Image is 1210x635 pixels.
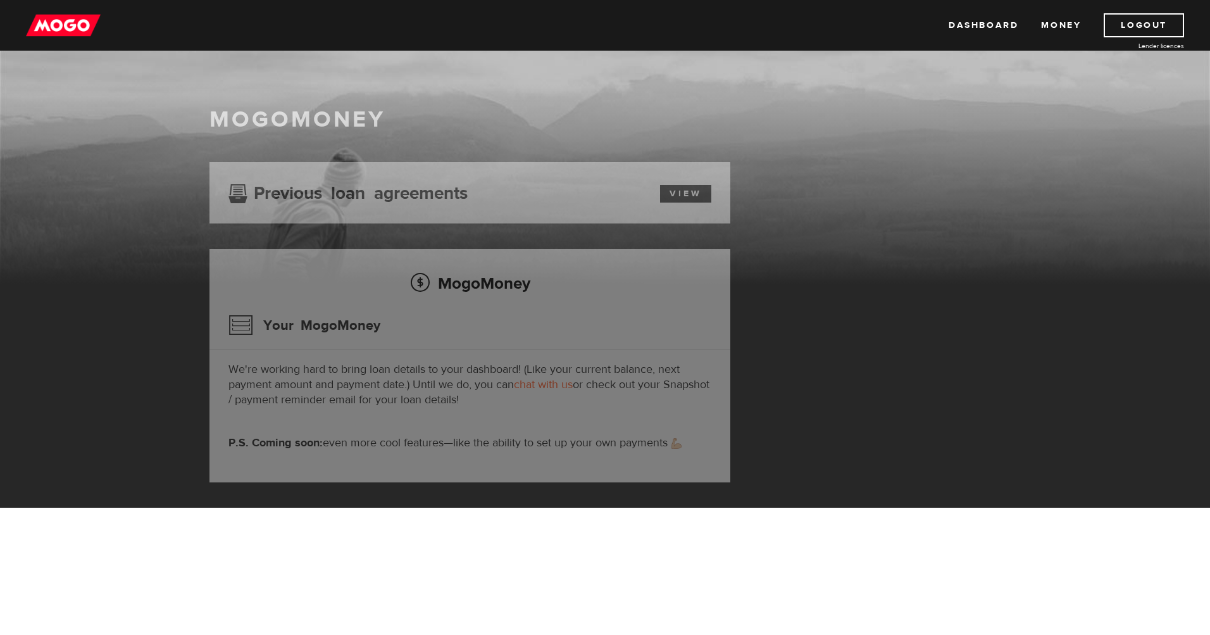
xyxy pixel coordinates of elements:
[228,309,380,342] h3: Your MogoMoney
[1089,41,1184,51] a: Lender licences
[660,185,711,203] a: View
[209,106,1001,133] h1: MogoMoney
[228,270,711,296] h2: MogoMoney
[228,436,323,450] strong: P.S. Coming soon:
[1041,13,1081,37] a: Money
[26,13,101,37] img: mogo_logo-11ee424be714fa7cbb0f0f49df9e16ec.png
[1104,13,1184,37] a: Logout
[228,436,711,451] p: even more cool features—like the ability to set up your own payments
[514,377,573,392] a: chat with us
[949,13,1018,37] a: Dashboard
[671,438,682,449] img: strong arm emoji
[228,183,468,199] h3: Previous loan agreements
[228,362,711,408] p: We're working hard to bring loan details to your dashboard! (Like your current balance, next paym...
